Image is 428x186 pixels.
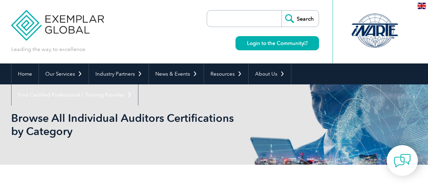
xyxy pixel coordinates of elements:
[204,63,248,84] a: Resources
[11,111,271,138] h1: Browse All Individual Auditors Certifications by Category
[149,63,204,84] a: News & Events
[12,63,39,84] a: Home
[12,84,138,105] a: Find Certified Professional / Training Provider
[249,63,291,84] a: About Us
[394,152,411,169] img: contact-chat.png
[418,3,426,9] img: en
[39,63,89,84] a: Our Services
[11,46,85,53] p: Leading the way to excellence
[304,41,308,45] img: open_square.png
[235,36,319,50] a: Login to the Community
[89,63,149,84] a: Industry Partners
[281,10,319,27] input: Search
